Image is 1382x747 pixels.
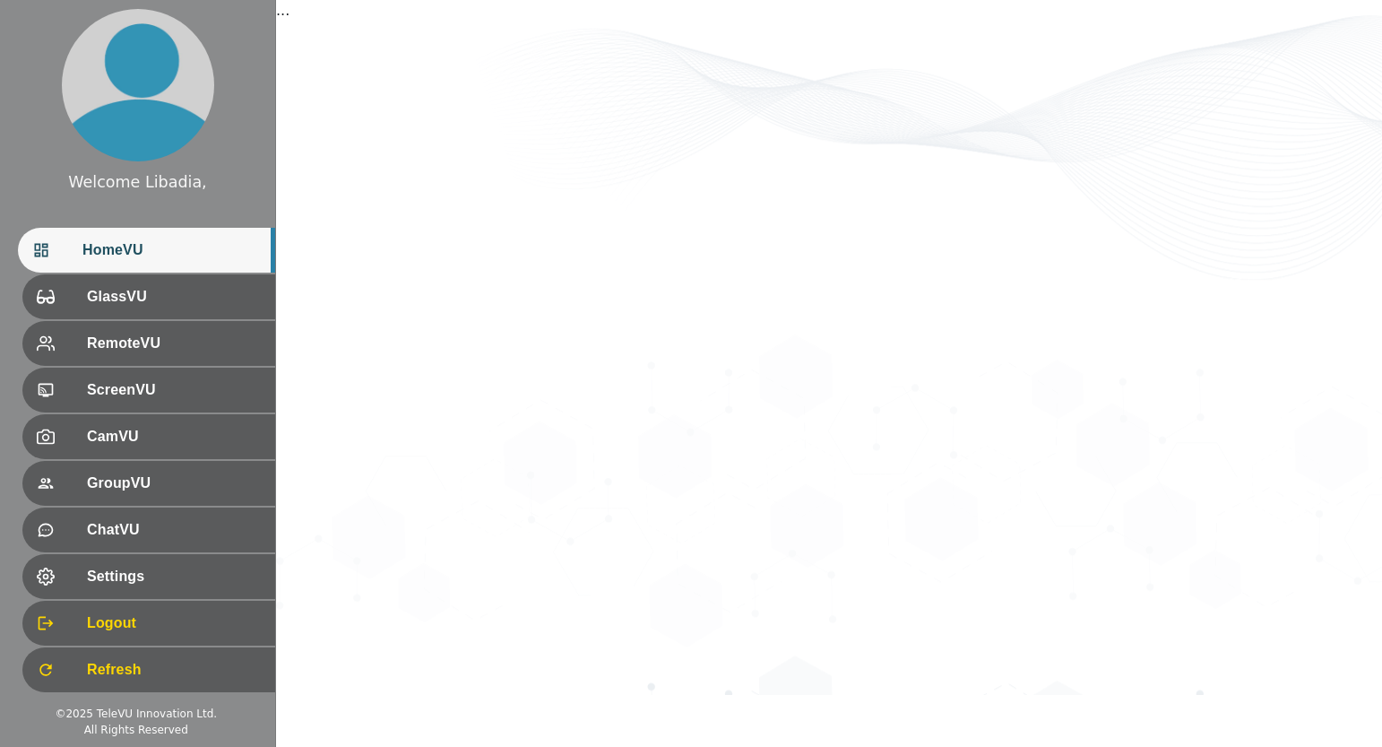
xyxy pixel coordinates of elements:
span: Logout [87,612,261,634]
div: ScreenVU [22,368,275,413]
span: Refresh [87,659,261,681]
div: Refresh [22,647,275,692]
div: Settings [22,554,275,599]
div: HomeVU [18,228,275,273]
div: CamVU [22,414,275,459]
span: GroupVU [87,473,261,494]
div: Logout [22,601,275,646]
div: Welcome Libadia, [68,170,206,194]
div: ChatVU [22,508,275,552]
span: HomeVU [82,239,261,261]
span: RemoteVU [87,333,261,354]
img: profile.png [62,9,214,161]
span: ScreenVU [87,379,261,401]
div: GlassVU [22,274,275,319]
div: RemoteVU [22,321,275,366]
span: Settings [87,566,261,587]
div: GroupVU [22,461,275,506]
span: ChatVU [87,519,261,541]
span: GlassVU [87,286,261,308]
span: CamVU [87,426,261,447]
